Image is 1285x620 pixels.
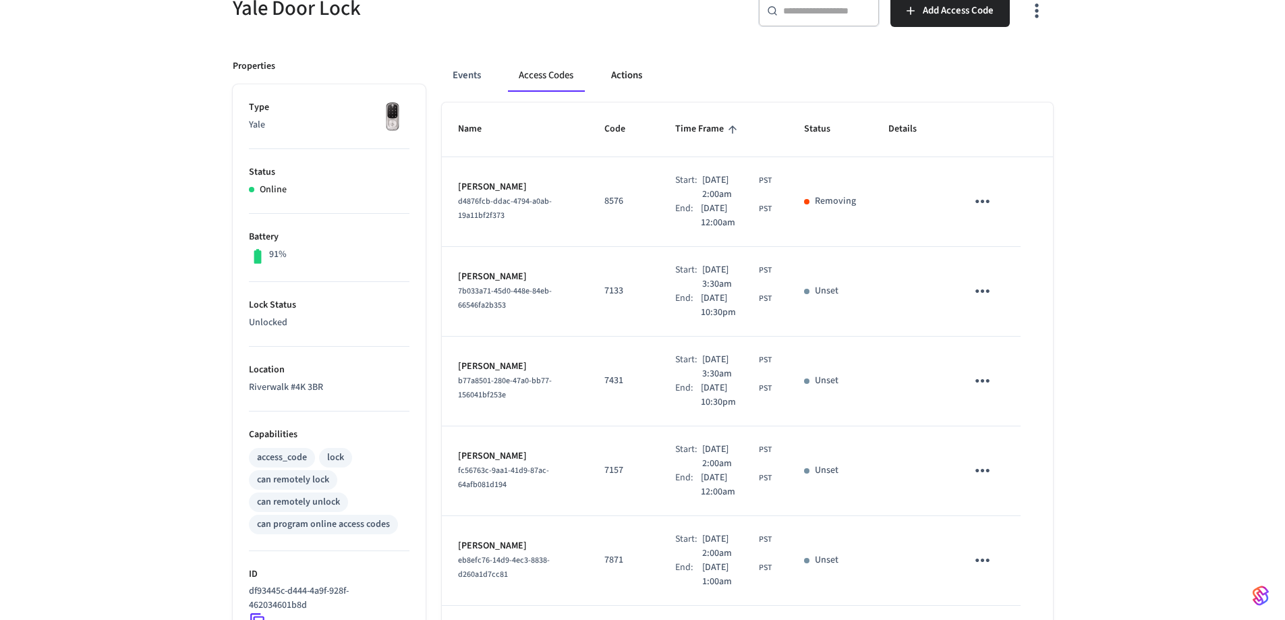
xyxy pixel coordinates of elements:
div: End: [675,561,702,589]
div: Asia/Manila [702,443,772,471]
div: Start: [675,532,702,561]
img: SeamLogoGradient.69752ec5.svg [1253,585,1269,607]
div: Start: [675,353,702,381]
p: 7431 [604,374,643,388]
p: Riverwalk #4K 3BR [249,381,409,395]
span: Details [888,119,934,140]
span: fc56763c-9aa1-41d9-87ac-64afb081d194 [458,465,549,490]
span: d4876fcb-ddac-4794-a0ab-19a11bf2f373 [458,196,552,221]
p: Type [249,101,409,115]
div: can remotely unlock [257,495,340,509]
div: Start: [675,263,702,291]
span: [DATE] 3:30am [702,263,756,291]
p: [PERSON_NAME] [458,180,573,194]
div: End: [675,381,701,410]
span: PST [759,562,772,574]
button: Events [442,59,492,92]
div: End: [675,291,701,320]
div: access_code [257,451,307,465]
span: Code [604,119,643,140]
div: lock [327,451,344,465]
span: Status [804,119,848,140]
span: Add Access Code [923,2,994,20]
div: Start: [675,173,702,202]
p: [PERSON_NAME] [458,270,573,284]
span: PST [759,293,772,305]
div: Asia/Manila [701,471,772,499]
p: Unlocked [249,316,409,330]
p: [PERSON_NAME] [458,360,573,374]
div: Asia/Manila [702,353,772,381]
span: [DATE] 12:00am [701,471,756,499]
span: b77a8501-280e-47a0-bb77-156041bf253e [458,375,552,401]
span: PST [759,444,772,456]
p: Unset [815,374,838,388]
p: Capabilities [249,428,409,442]
span: PST [759,534,772,546]
button: Access Codes [508,59,584,92]
div: can remotely lock [257,473,329,487]
p: [PERSON_NAME] [458,539,573,553]
p: Unset [815,284,838,298]
span: Name [458,119,499,140]
p: 7871 [604,553,643,567]
div: can program online access codes [257,517,390,532]
span: [DATE] 3:30am [702,353,756,381]
span: PST [759,264,772,277]
div: End: [675,202,701,230]
p: df93445c-d444-4a9f-928f-462034601b8d [249,584,404,613]
p: Lock Status [249,298,409,312]
p: Online [260,183,287,197]
span: [DATE] 2:00am [702,173,756,202]
button: Actions [600,59,653,92]
div: Asia/Manila [701,381,772,410]
span: eb8efc76-14d9-4ec3-8838-d260a1d7cc81 [458,555,550,580]
div: Asia/Manila [701,202,772,230]
p: Properties [233,59,275,74]
div: Asia/Manila [702,173,772,202]
span: [DATE] 12:00am [701,202,756,230]
span: [DATE] 10:30pm [701,291,756,320]
span: [DATE] 2:00am [702,532,756,561]
div: Start: [675,443,702,471]
p: Yale [249,118,409,132]
p: Battery [249,230,409,244]
p: 7157 [604,463,643,478]
p: 8576 [604,194,643,208]
div: Asia/Manila [702,532,772,561]
p: Unset [815,553,838,567]
div: Asia/Manila [702,561,772,589]
div: End: [675,471,701,499]
p: 91% [269,248,287,262]
span: PST [759,472,772,484]
div: ant example [442,59,1053,92]
p: Removing [815,194,856,208]
img: Yale Assure Touchscreen Wifi Smart Lock, Satin Nickel, Front [376,101,409,134]
p: Location [249,363,409,377]
span: PST [759,383,772,395]
span: [DATE] 10:30pm [701,381,756,410]
span: [DATE] 2:00am [702,443,756,471]
p: ID [249,567,409,582]
span: PST [759,175,772,187]
div: Asia/Manila [702,263,772,291]
p: Status [249,165,409,179]
span: 7b033a71-45d0-448e-84eb-66546fa2b353 [458,285,552,311]
span: [DATE] 1:00am [702,561,756,589]
span: PST [759,203,772,215]
p: 7133 [604,284,643,298]
p: Unset [815,463,838,478]
div: Asia/Manila [701,291,772,320]
span: Time Frame [675,119,741,140]
span: PST [759,354,772,366]
p: [PERSON_NAME] [458,449,573,463]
